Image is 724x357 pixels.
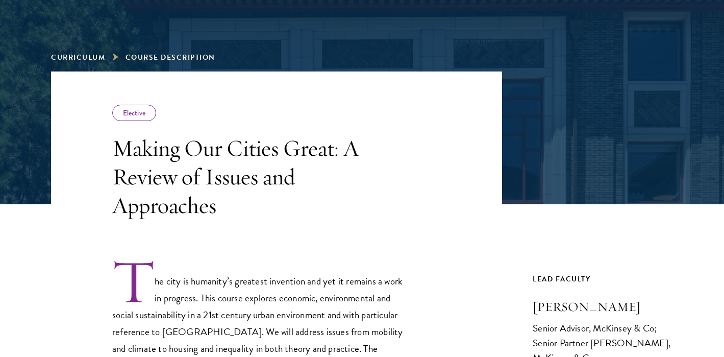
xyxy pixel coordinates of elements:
[112,105,156,121] div: Elective
[51,52,105,63] a: Curriculum
[533,298,673,316] h3: [PERSON_NAME]
[126,52,215,63] span: Course Description
[112,134,403,220] h3: Making Our Cities Great: A Review of Issues and Approaches
[533,273,673,285] div: Lead Faculty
